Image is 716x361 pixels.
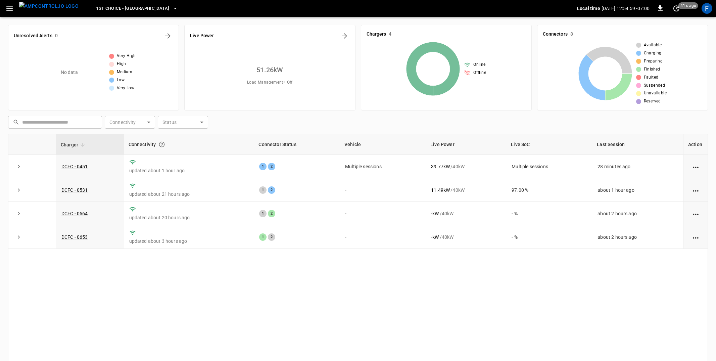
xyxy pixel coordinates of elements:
h6: 51.26 kW [256,64,283,75]
p: No data [61,69,78,76]
a: DCFC - 0653 [61,234,88,240]
span: Charger [61,141,87,149]
td: about 1 hour ago [592,178,683,202]
th: Last Session [592,134,683,155]
span: Suspended [644,82,665,89]
p: 11.49 kW [431,187,450,193]
div: 1 [259,210,267,217]
td: Multiple sessions [506,155,592,178]
img: ampcontrol.io logo [19,2,79,10]
button: expand row [14,209,24,219]
button: expand row [14,185,24,195]
h6: Unresolved Alerts [14,32,52,40]
p: [DATE] 12:54:59 -07:00 [602,5,650,12]
th: Action [683,134,708,155]
th: Vehicle [340,134,426,155]
span: Finished [644,66,660,73]
a: DCFC - 0564 [61,211,88,216]
div: 2 [268,186,275,194]
a: DCFC - 0531 [61,187,88,193]
p: 39.77 kW [431,163,450,170]
td: - [340,225,426,249]
td: about 2 hours ago [592,225,683,249]
p: updated about 21 hours ago [129,191,249,197]
span: 1st Choice - [GEOGRAPHIC_DATA] [96,5,169,12]
div: 1 [259,233,267,241]
div: 2 [268,233,275,241]
h6: Chargers [367,31,386,38]
div: Connectivity [129,138,249,150]
th: Connector Status [254,134,340,155]
span: Online [473,61,485,68]
p: Local time [577,5,600,12]
span: Very High [117,53,136,59]
div: 2 [268,163,275,170]
p: updated about 1 hour ago [129,167,249,174]
span: Faulted [644,74,659,81]
h6: Connectors [543,31,568,38]
div: / 40 kW [431,210,501,217]
div: action cell options [691,163,700,170]
p: updated about 3 hours ago [129,238,249,244]
div: action cell options [691,234,700,240]
span: Medium [117,69,132,76]
div: action cell options [691,187,700,193]
span: Unavailable [644,90,667,97]
td: 28 minutes ago [592,155,683,178]
span: Charging [644,50,662,57]
td: - [340,178,426,202]
p: - kW [431,210,439,217]
span: Load Management = Off [247,79,293,86]
td: - % [506,225,592,249]
a: DCFC - 0451 [61,164,88,169]
h6: 0 [55,32,58,40]
div: 1 [259,163,267,170]
p: updated about 20 hours ago [129,214,249,221]
span: Very Low [117,85,134,92]
h6: Live Power [190,32,214,40]
button: set refresh interval [671,3,682,14]
h6: 8 [570,31,573,38]
button: 1st Choice - [GEOGRAPHIC_DATA] [93,2,181,15]
button: Connection between the charger and our software. [156,138,168,150]
td: 97.00 % [506,178,592,202]
span: Available [644,42,662,49]
div: / 40 kW [431,234,501,240]
span: Low [117,77,125,84]
th: Live Power [426,134,506,155]
span: 41 s ago [678,2,698,9]
button: expand row [14,162,24,172]
span: High [117,61,126,67]
h6: 4 [389,31,391,38]
div: / 40 kW [431,163,501,170]
td: about 2 hours ago [592,202,683,225]
td: - % [506,202,592,225]
div: 1 [259,186,267,194]
button: All Alerts [162,31,173,41]
button: Energy Overview [339,31,350,41]
span: Offline [473,70,486,76]
th: Live SoC [506,134,592,155]
td: Multiple sessions [340,155,426,178]
div: / 40 kW [431,187,501,193]
div: profile-icon [702,3,712,14]
span: Reserved [644,98,661,105]
div: action cell options [691,210,700,217]
div: 2 [268,210,275,217]
span: Preparing [644,58,663,65]
button: expand row [14,232,24,242]
td: - [340,202,426,225]
p: - kW [431,234,439,240]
